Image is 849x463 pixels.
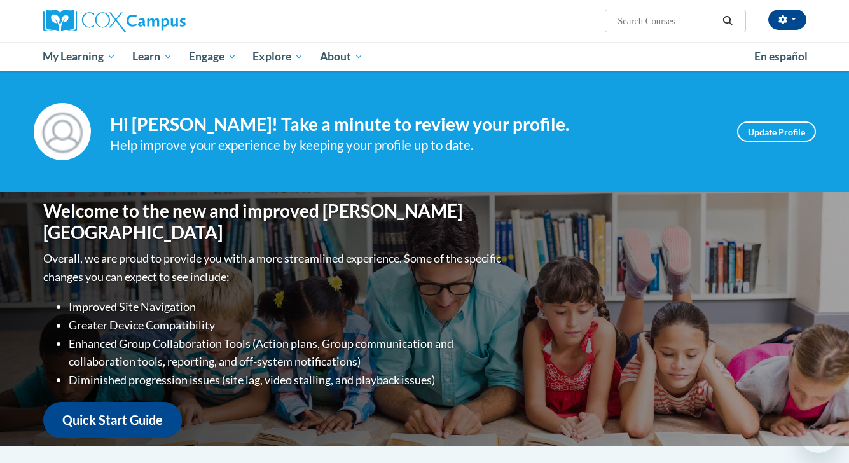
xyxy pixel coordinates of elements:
h4: Hi [PERSON_NAME]! Take a minute to review your profile. [110,114,718,135]
a: Quick Start Guide [43,402,182,438]
img: Cox Campus [43,10,186,32]
span: En español [754,50,808,63]
input: Search Courses [616,13,718,29]
p: Overall, we are proud to provide you with a more streamlined experience. Some of the specific cha... [43,249,504,286]
span: Engage [189,49,237,64]
a: Learn [124,42,181,71]
span: Learn [132,49,172,64]
button: Account Settings [768,10,806,30]
a: Explore [244,42,312,71]
li: Greater Device Compatibility [69,316,504,335]
span: Explore [252,49,303,64]
span: About [320,49,363,64]
li: Enhanced Group Collaboration Tools (Action plans, Group communication and collaboration tools, re... [69,335,504,371]
a: Engage [181,42,245,71]
a: My Learning [35,42,125,71]
img: Profile Image [34,103,91,160]
span: My Learning [43,49,116,64]
a: Cox Campus [43,10,285,32]
a: En español [746,43,816,70]
li: Improved Site Navigation [69,298,504,316]
a: About [312,42,371,71]
a: Update Profile [737,121,816,142]
button: Search [718,13,737,29]
div: Help improve your experience by keeping your profile up to date. [110,135,718,156]
li: Diminished progression issues (site lag, video stalling, and playback issues) [69,371,504,389]
iframe: Button to launch messaging window [798,412,839,453]
h1: Welcome to the new and improved [PERSON_NAME][GEOGRAPHIC_DATA] [43,200,504,243]
div: Main menu [24,42,825,71]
